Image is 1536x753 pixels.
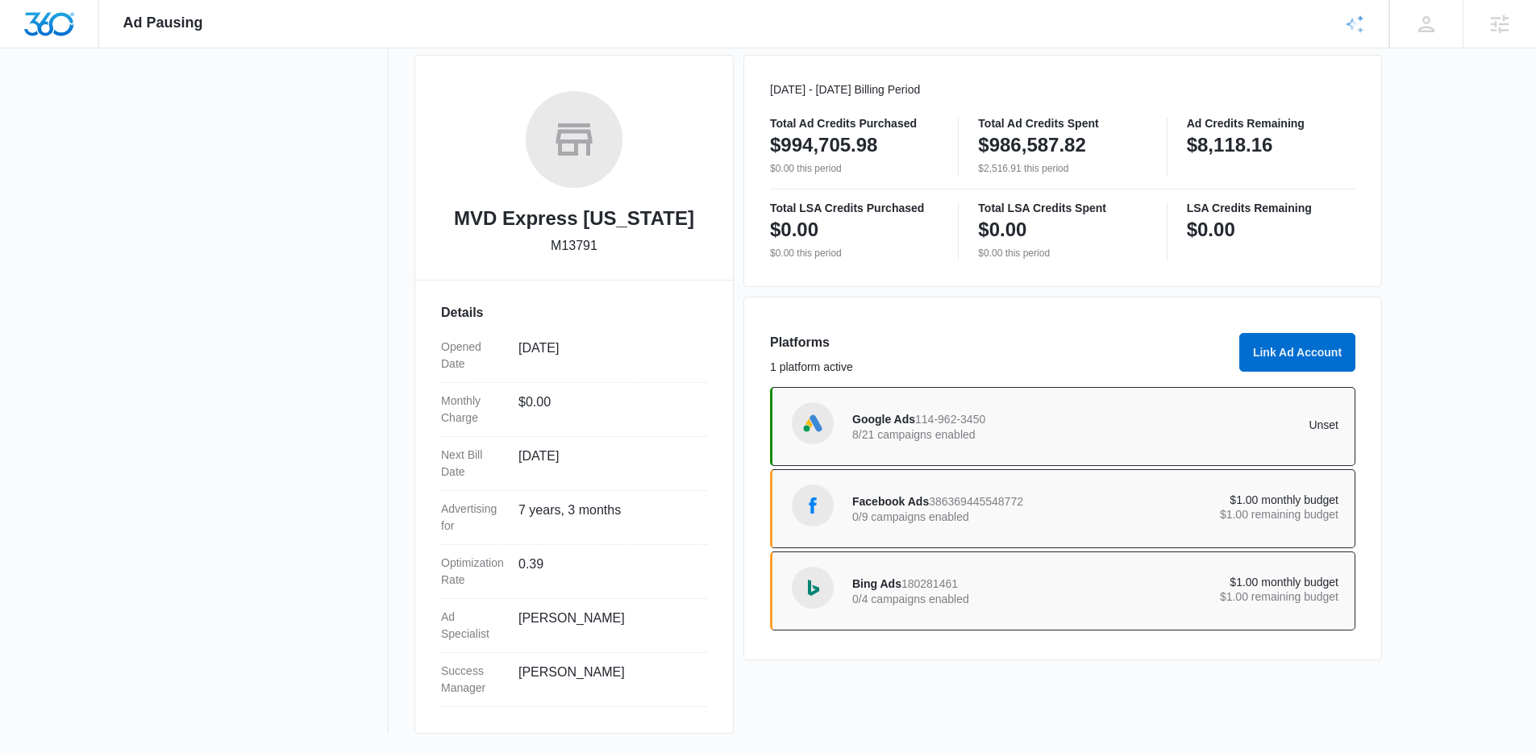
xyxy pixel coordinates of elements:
[770,551,1355,630] a: Bing AdsBing Ads1802814610/4 campaigns enabled$1.00 monthly budget$1.00 remaining budget
[770,387,1355,466] a: Google AdsGoogle Ads114-962-34508/21 campaigns enabledUnset
[441,491,707,545] div: Advertising for7 years, 3 months
[929,495,1023,508] span: 386369445548772
[770,118,939,129] p: Total Ad Credits Purchased
[770,132,877,158] p: $994,705.98
[978,202,1147,214] p: Total LSA Credits Spent
[441,653,707,707] div: Success Manager[PERSON_NAME]
[1096,509,1339,520] p: $1.00 remaining budget
[518,339,694,372] dd: [DATE]
[518,555,694,589] dd: 0.39
[441,339,506,372] dt: Opened Date
[852,495,929,508] span: Facebook Ads
[770,81,1355,98] p: [DATE] - [DATE] Billing Period
[978,118,1147,129] p: Total Ad Credits Spent
[978,132,1085,158] p: $986,587.82
[454,204,694,233] h2: MVD Express [US_STATE]
[1187,217,1235,243] p: $0.00
[441,501,506,535] dt: Advertising for
[1096,419,1339,431] p: Unset
[1187,132,1273,158] p: $8,118.16
[852,577,901,590] span: Bing Ads
[441,437,707,491] div: Next Bill Date[DATE]
[770,161,939,176] p: $0.00 this period
[518,447,694,481] dd: [DATE]
[518,501,694,535] dd: 7 years, 3 months
[441,555,506,589] dt: Optimization Rate
[441,663,506,697] dt: Success Manager
[1096,591,1339,602] p: $1.00 remaining budget
[518,663,694,697] dd: [PERSON_NAME]
[852,511,1096,522] p: 0/9 campaigns enabled
[441,383,707,437] div: Monthly Charge$0.00
[441,329,707,383] div: Opened Date[DATE]
[901,577,958,590] span: 180281461
[441,303,707,322] h3: Details
[1187,118,1355,129] p: Ad Credits Remaining
[518,609,694,643] dd: [PERSON_NAME]
[1239,333,1355,372] button: Link Ad Account
[441,599,707,653] div: Ad Specialist[PERSON_NAME]
[441,609,506,643] dt: Ad Specialist
[978,246,1147,260] p: $0.00 this period
[801,493,825,518] img: Facebook Ads
[1096,576,1339,588] p: $1.00 monthly budget
[852,593,1096,605] p: 0/4 campaigns enabled
[1187,202,1355,214] p: LSA Credits Remaining
[978,161,1147,176] p: $2,516.91 this period
[441,545,707,599] div: Optimization Rate0.39
[518,393,694,426] dd: $0.00
[770,359,1230,376] p: 1 platform active
[441,447,506,481] dt: Next Bill Date
[770,202,939,214] p: Total LSA Credits Purchased
[801,576,825,600] img: Bing Ads
[801,411,825,435] img: Google Ads
[441,393,506,426] dt: Monthly Charge
[915,413,985,426] span: 114-962-3450
[852,429,1096,440] p: 8/21 campaigns enabled
[852,413,915,426] span: Google Ads
[770,246,939,260] p: $0.00 this period
[770,217,818,243] p: $0.00
[1096,494,1339,505] p: $1.00 monthly budget
[770,333,1230,352] h3: Platforms
[978,217,1026,243] p: $0.00
[770,469,1355,548] a: Facebook AdsFacebook Ads3863694455487720/9 campaigns enabled$1.00 monthly budget$1.00 remaining b...
[551,236,597,256] p: M13791
[123,15,203,31] span: Ad Pausing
